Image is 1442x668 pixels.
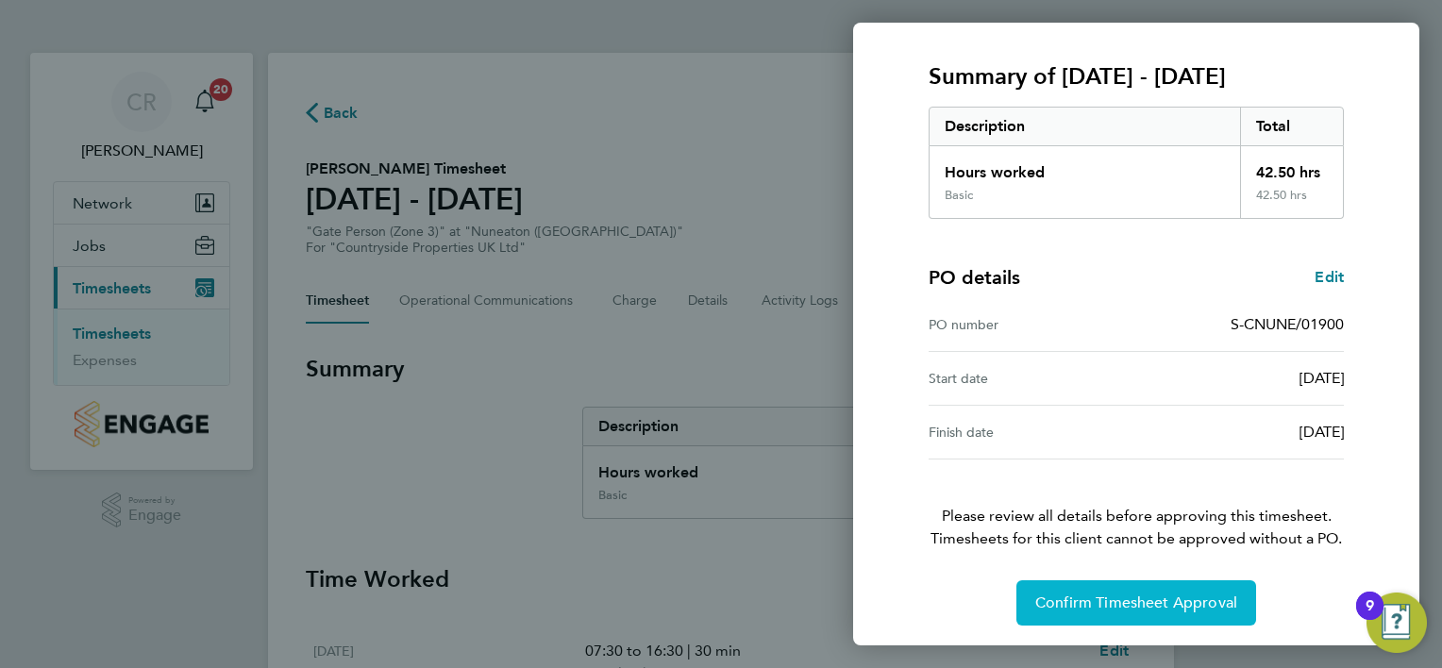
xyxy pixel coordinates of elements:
div: PO number [929,313,1136,336]
span: Timesheets for this client cannot be approved without a PO. [906,527,1367,550]
div: Start date [929,367,1136,390]
button: Open Resource Center, 9 new notifications [1367,593,1427,653]
div: 42.50 hrs [1240,146,1344,188]
div: [DATE] [1136,421,1344,443]
div: 9 [1366,606,1374,630]
div: Hours worked [930,146,1240,188]
button: Confirm Timesheet Approval [1016,580,1256,626]
h3: Summary of [DATE] - [DATE] [929,61,1344,92]
a: Edit [1315,266,1344,289]
div: Description [930,108,1240,145]
div: Basic [945,188,973,203]
h4: PO details [929,264,1020,291]
div: [DATE] [1136,367,1344,390]
span: S-CNUNE/01900 [1231,315,1344,333]
span: Edit [1315,268,1344,286]
div: 42.50 hrs [1240,188,1344,218]
span: Confirm Timesheet Approval [1035,593,1237,612]
p: Please review all details before approving this timesheet. [906,459,1367,550]
div: Total [1240,108,1344,145]
div: Finish date [929,421,1136,443]
div: Summary of 22 - 28 Sep 2025 [929,107,1344,219]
